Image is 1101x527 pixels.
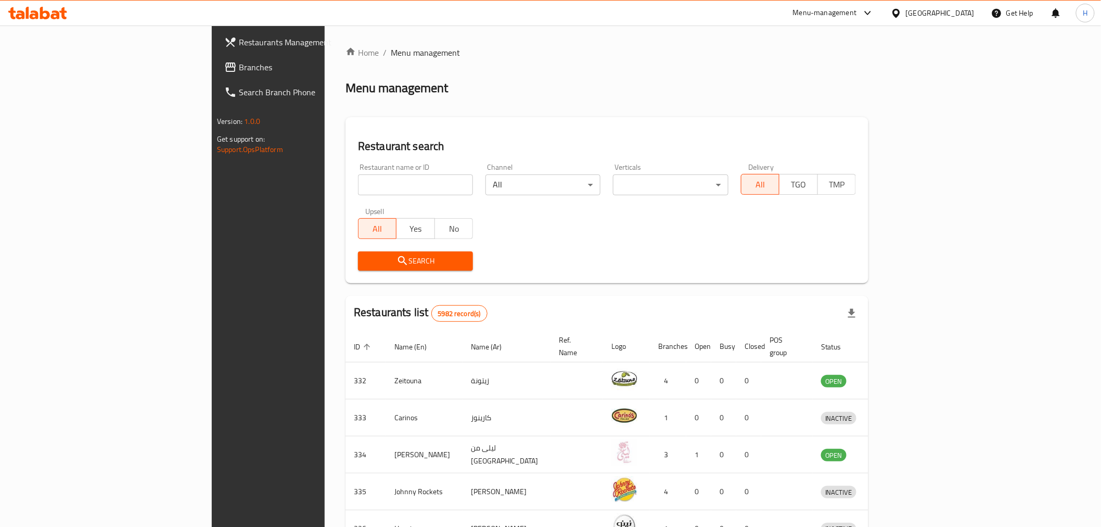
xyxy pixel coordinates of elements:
label: Delivery [748,164,774,171]
input: Search for restaurant name or ID.. [358,174,473,195]
button: TMP [817,174,856,195]
td: 1 [650,399,686,436]
span: Get support on: [217,132,265,146]
span: INACTIVE [821,486,856,498]
h2: Menu management [345,80,448,96]
th: Closed [736,331,761,362]
span: Yes [401,221,430,236]
span: Search [366,255,465,268]
h2: Restaurant search [358,139,856,154]
span: Ref. Name [559,334,591,359]
span: Name (Ar) [471,341,515,353]
th: Branches [650,331,686,362]
td: زيتونة [463,362,550,399]
a: Branches [216,55,395,80]
div: ​ [613,174,728,195]
img: Zeitouna [611,366,637,392]
span: Menu management [391,46,460,59]
td: 0 [686,473,711,510]
a: Support.OpsPlatform [217,143,283,156]
span: Branches [239,61,387,73]
button: No [434,218,473,239]
div: Export file [839,301,864,326]
span: INACTIVE [821,412,856,424]
td: 3 [650,436,686,473]
h2: Restaurants list [354,305,488,322]
td: Zeitouna [386,362,463,399]
span: No [439,221,469,236]
div: Total records count [431,305,488,322]
td: كارينوز [463,399,550,436]
td: 0 [711,399,736,436]
div: Menu-management [793,7,857,19]
td: [PERSON_NAME] [463,473,550,510]
td: 1 [686,436,711,473]
th: Open [686,331,711,362]
td: ليلى من [GEOGRAPHIC_DATA] [463,436,550,473]
span: Restaurants Management [239,36,387,48]
th: Logo [603,331,650,362]
button: All [358,218,396,239]
img: Carinos [611,403,637,429]
a: Restaurants Management [216,30,395,55]
td: 0 [711,362,736,399]
td: 4 [650,362,686,399]
img: Johnny Rockets [611,476,637,503]
button: All [741,174,779,195]
span: OPEN [821,449,847,461]
td: 0 [711,436,736,473]
span: OPEN [821,375,847,387]
img: Leila Min Lebnan [611,440,637,466]
td: 0 [736,473,761,510]
span: H [1083,7,1087,19]
td: Johnny Rockets [386,473,463,510]
span: POS group [770,334,800,359]
button: Yes [396,218,434,239]
td: 0 [736,399,761,436]
th: Busy [711,331,736,362]
td: [PERSON_NAME] [386,436,463,473]
td: 0 [736,436,761,473]
span: All [746,177,775,192]
nav: breadcrumb [345,46,868,59]
td: 0 [686,362,711,399]
span: 5982 record(s) [432,309,487,319]
span: Search Branch Phone [239,86,387,98]
button: Search [358,252,473,271]
span: ID [354,341,374,353]
div: [GEOGRAPHIC_DATA] [906,7,975,19]
span: Status [821,341,855,353]
span: TGO [784,177,813,192]
span: Name (En) [394,341,440,353]
label: Upsell [365,208,385,215]
span: 1.0.0 [244,115,260,128]
td: Carinos [386,399,463,436]
span: All [363,221,392,236]
td: 0 [686,399,711,436]
td: 0 [711,473,736,510]
button: TGO [779,174,817,195]
td: 4 [650,473,686,510]
td: 0 [736,362,761,399]
span: Version: [217,115,242,128]
span: TMP [822,177,852,192]
div: All [485,174,600,195]
a: Search Branch Phone [216,80,395,105]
